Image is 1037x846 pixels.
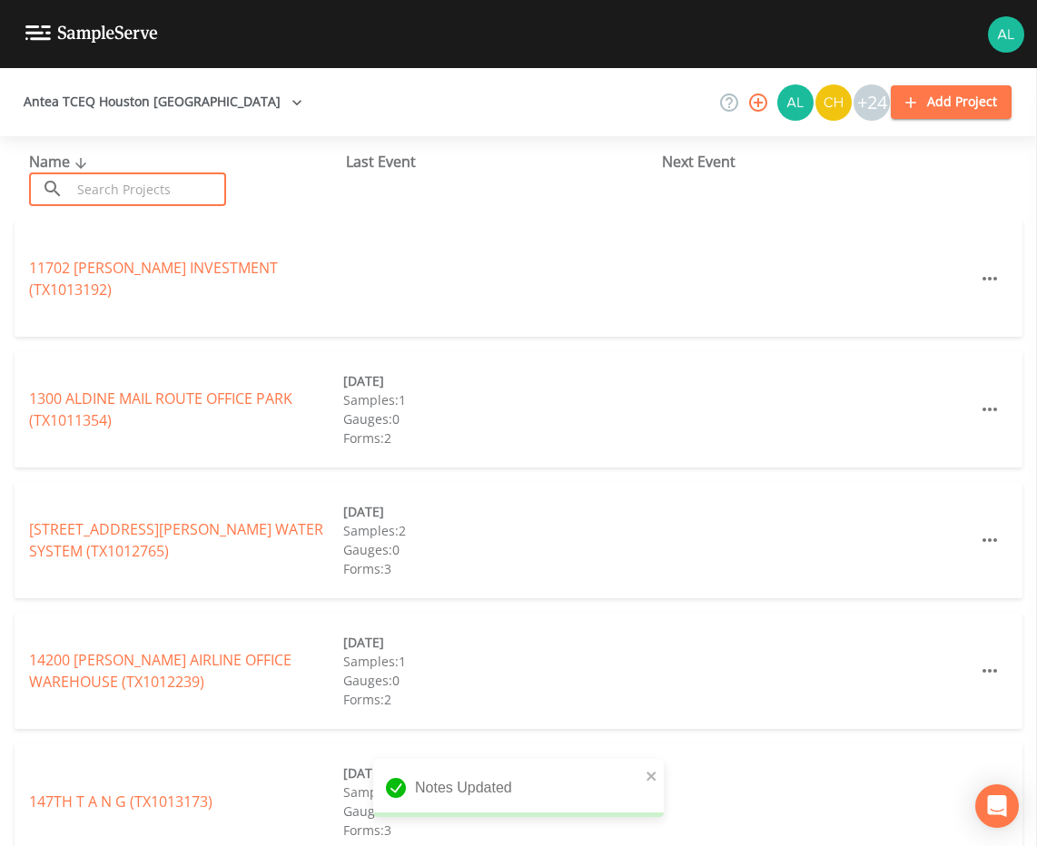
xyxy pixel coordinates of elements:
[662,151,979,172] div: Next Event
[815,84,852,121] img: c74b8b8b1c7a9d34f67c5e0ca157ed15
[71,172,226,206] input: Search Projects
[343,521,657,540] div: Samples: 2
[777,84,814,121] img: 30a13df2a12044f58df5f6b7fda61338
[343,690,657,709] div: Forms: 2
[29,258,278,300] a: 11702 [PERSON_NAME] INVESTMENT (TX1013192)
[815,84,853,121] div: Charles Medina
[343,502,657,521] div: [DATE]
[29,519,323,561] a: [STREET_ADDRESS][PERSON_NAME] WATER SYSTEM (TX1012765)
[29,792,212,812] a: 147TH T A N G (TX1013173)
[29,389,292,430] a: 1300 ALDINE MAIL ROUTE OFFICE PARK (TX1011354)
[988,16,1024,53] img: 30a13df2a12044f58df5f6b7fda61338
[343,763,657,782] div: [DATE]
[29,152,92,172] span: Name
[16,85,310,119] button: Antea TCEQ Houston [GEOGRAPHIC_DATA]
[343,802,657,821] div: Gauges: 0
[343,559,657,578] div: Forms: 3
[854,84,890,121] div: +24
[891,85,1012,119] button: Add Project
[343,428,657,448] div: Forms: 2
[343,390,657,409] div: Samples: 1
[343,652,657,671] div: Samples: 1
[29,650,291,692] a: 14200 [PERSON_NAME] AIRLINE OFFICE WAREHOUSE (TX1012239)
[646,764,658,786] button: close
[343,633,657,652] div: [DATE]
[373,759,664,817] div: Notes Updated
[343,371,657,390] div: [DATE]
[346,151,663,172] div: Last Event
[343,540,657,559] div: Gauges: 0
[25,25,158,43] img: logo
[776,84,815,121] div: Alaina Hahn
[343,782,657,802] div: Samples: 2
[975,784,1019,828] div: Open Intercom Messenger
[343,409,657,428] div: Gauges: 0
[343,671,657,690] div: Gauges: 0
[343,821,657,840] div: Forms: 3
